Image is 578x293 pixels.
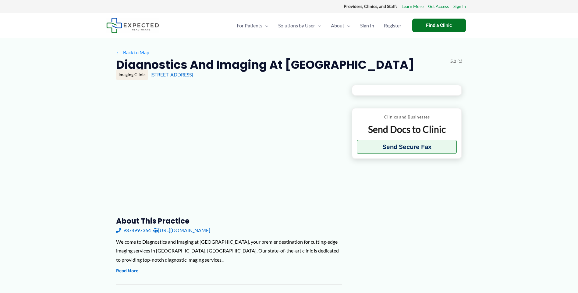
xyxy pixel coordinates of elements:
[357,113,457,121] p: Clinics and Businesses
[116,267,138,275] button: Read More
[116,226,151,235] a: 9374997364
[357,123,457,135] p: Send Docs to Clinic
[344,15,350,36] span: Menu Toggle
[457,57,462,65] span: (1)
[412,19,466,32] a: Find a Clinic
[357,140,457,154] button: Send Secure Fax
[116,237,342,264] div: Welcome to Diagnostics and Imaging at [GEOGRAPHIC_DATA], your premier destination for cutting-edg...
[315,15,321,36] span: Menu Toggle
[116,49,122,55] span: ←
[232,15,406,36] nav: Primary Site Navigation
[237,15,262,36] span: For Patients
[331,15,344,36] span: About
[151,72,193,77] a: [STREET_ADDRESS]
[116,69,148,80] div: Imaging Clinic
[116,216,342,226] h3: About this practice
[116,48,149,57] a: ←Back to Map
[453,2,466,10] a: Sign In
[450,57,456,65] span: 5.0
[384,15,401,36] span: Register
[344,4,397,9] strong: Providers, Clinics, and Staff:
[326,15,355,36] a: AboutMenu Toggle
[278,15,315,36] span: Solutions by User
[360,15,374,36] span: Sign In
[402,2,424,10] a: Learn More
[379,15,406,36] a: Register
[428,2,449,10] a: Get Access
[355,15,379,36] a: Sign In
[153,226,210,235] a: [URL][DOMAIN_NAME]
[116,57,414,72] h2: Diagnostics and Imaging at [GEOGRAPHIC_DATA]
[262,15,268,36] span: Menu Toggle
[232,15,273,36] a: For PatientsMenu Toggle
[273,15,326,36] a: Solutions by UserMenu Toggle
[106,18,159,33] img: Expected Healthcare Logo - side, dark font, small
